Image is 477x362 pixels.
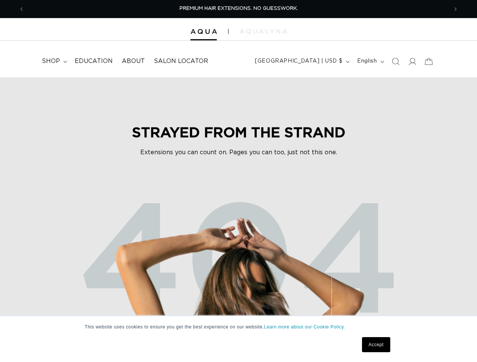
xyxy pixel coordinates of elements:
img: aqualyna.com [240,29,287,34]
span: [GEOGRAPHIC_DATA] | USD $ [255,57,342,65]
button: Next announcement [447,2,464,16]
span: About [122,57,145,65]
span: English [357,57,377,65]
span: shop [42,57,60,65]
span: Salon Locator [154,57,208,65]
a: Accept [362,337,390,352]
a: Learn more about our Cookie Policy. [264,324,345,330]
a: Salon Locator [149,53,213,70]
h2: STRAYED FROM THE STRAND [126,124,352,140]
button: Previous announcement [13,2,30,16]
summary: shop [37,53,70,70]
p: Extensions you can count on. Pages you can too, just not this one. [126,148,352,157]
span: Education [75,57,113,65]
span: PREMIUM HAIR EXTENSIONS. NO GUESSWORK. [179,6,298,11]
summary: Search [387,53,404,70]
img: Aqua Hair Extensions [190,29,217,34]
p: This website uses cookies to ensure you get the best experience on our website. [85,324,393,330]
button: [GEOGRAPHIC_DATA] | USD $ [250,54,353,69]
a: Education [70,53,117,70]
a: About [117,53,149,70]
button: English [353,54,387,69]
